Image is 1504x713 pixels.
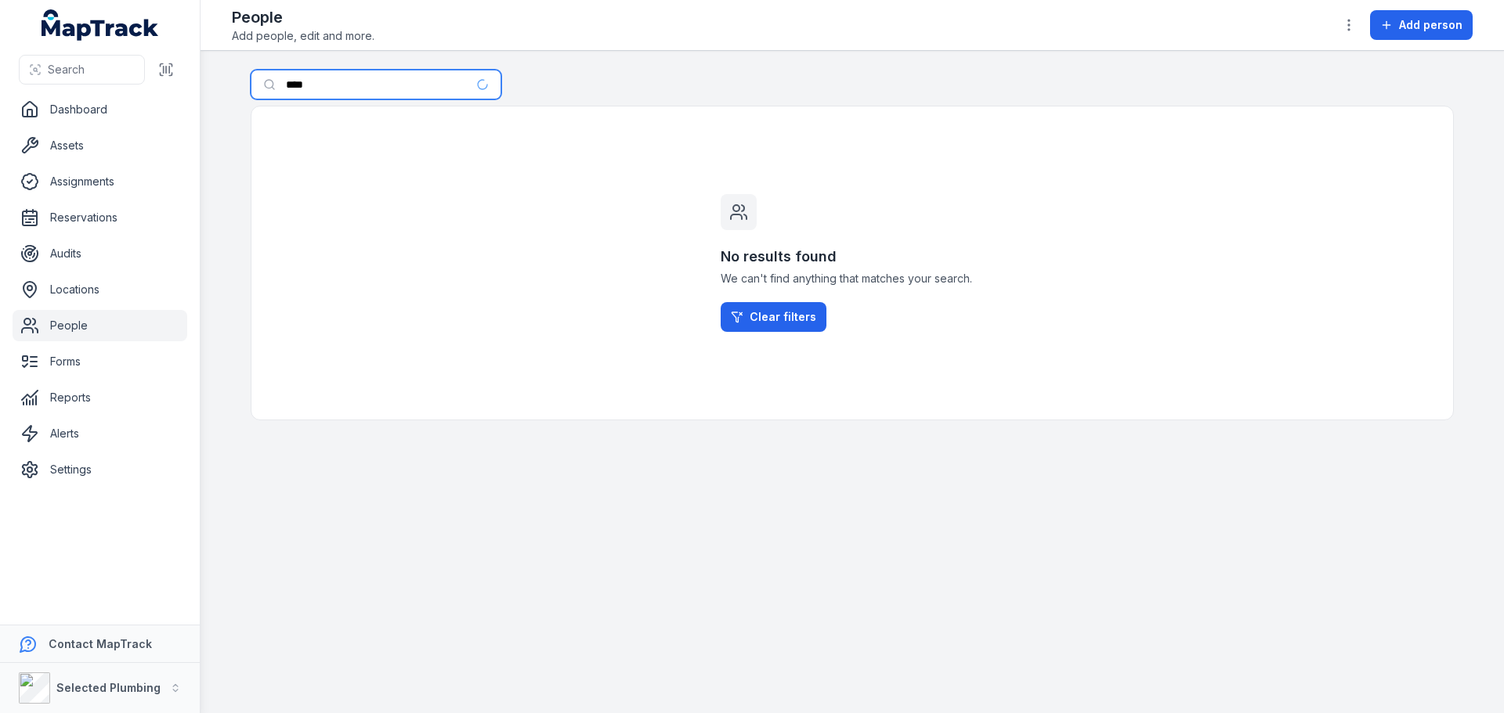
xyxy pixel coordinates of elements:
[48,62,85,77] span: Search
[42,9,159,41] a: MapTrack
[13,310,187,341] a: People
[56,681,161,694] strong: Selected Plumbing
[13,130,187,161] a: Assets
[19,55,145,85] button: Search
[721,246,984,268] h3: No results found
[13,166,187,197] a: Assignments
[1370,10,1473,40] button: Add person
[13,94,187,125] a: Dashboard
[13,274,187,305] a: Locations
[13,346,187,377] a: Forms
[13,382,187,413] a: Reports
[721,302,826,332] a: Clear filters
[721,271,984,286] span: We can't find anything that matches your search.
[232,28,374,44] span: Add people, edit and more.
[1399,17,1462,33] span: Add person
[13,454,187,485] a: Settings
[13,238,187,269] a: Audits
[49,637,152,650] strong: Contact MapTrack
[13,418,187,449] a: Alerts
[232,6,374,28] h2: People
[13,202,187,233] a: Reservations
